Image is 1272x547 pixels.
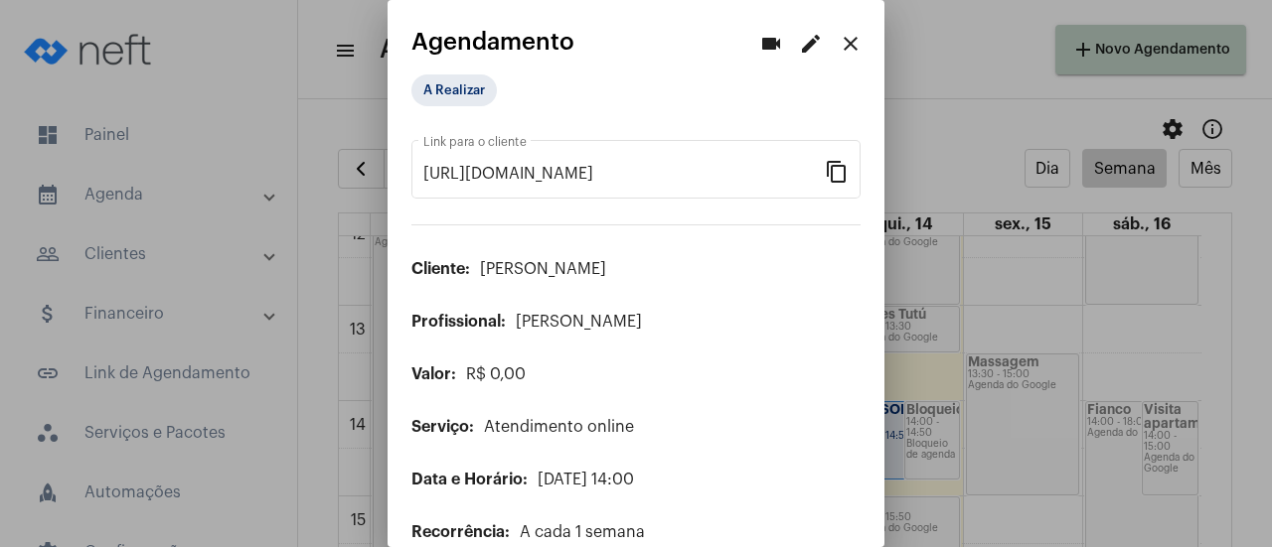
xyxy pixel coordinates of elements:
span: Profissional: [411,314,506,330]
span: Agendamento [411,29,574,55]
span: Cliente: [411,261,470,277]
span: [PERSON_NAME] [516,314,642,330]
span: Data e Horário: [411,472,528,487]
input: Link [423,165,825,183]
mat-chip: A Realizar [411,74,497,106]
mat-icon: edit [799,32,823,56]
mat-icon: content_copy [825,159,849,183]
span: Valor: [411,366,456,382]
span: Recorrência: [411,524,510,540]
span: Atendimento online [484,419,634,435]
span: Serviço: [411,419,474,435]
span: [DATE] 14:00 [538,472,634,487]
span: R$ 0,00 [466,366,526,382]
span: [PERSON_NAME] [480,261,606,277]
mat-icon: close [839,32,863,56]
mat-icon: videocam [759,32,783,56]
span: A cada 1 semana [520,524,645,540]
